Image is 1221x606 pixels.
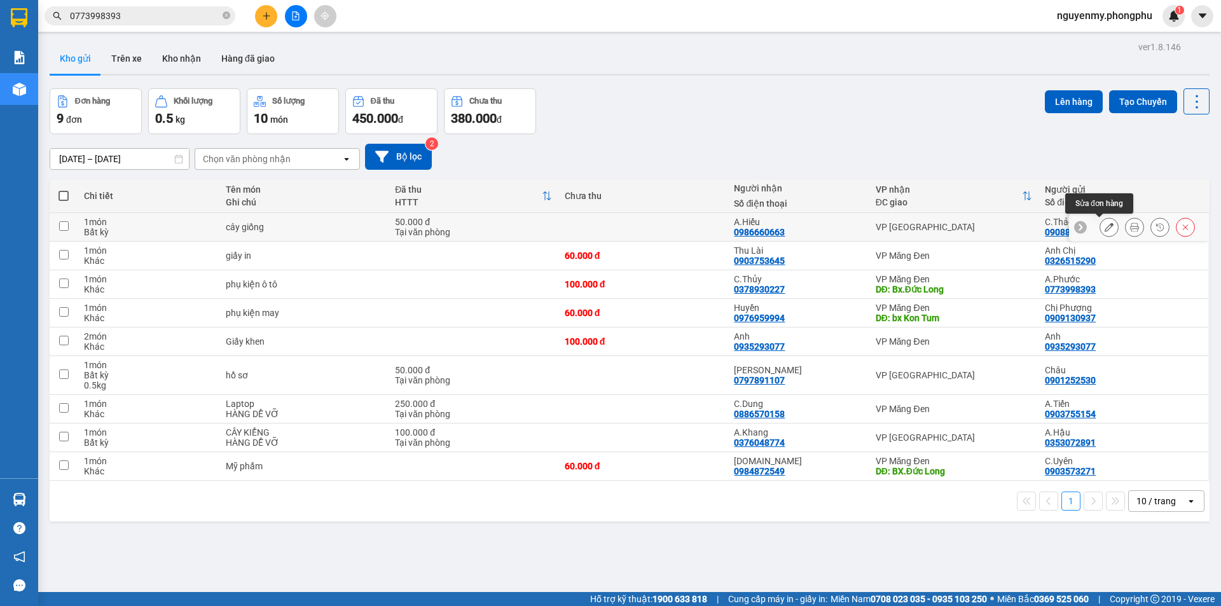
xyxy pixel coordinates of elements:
[203,153,291,165] div: Chọn văn phòng nhận
[1186,496,1196,506] svg: open
[226,279,383,289] div: phụ kiện ô tô
[444,88,536,134] button: Chưa thu380.000đ
[84,274,212,284] div: 1 món
[734,399,862,409] div: C.Dung
[734,217,862,227] div: A.Hiếu
[1045,245,1202,256] div: Anh Chị
[84,370,212,380] div: Bất kỳ
[395,197,542,207] div: HTTT
[84,409,212,419] div: Khác
[876,404,1033,414] div: VP Măng Đen
[734,183,862,193] div: Người nhận
[469,97,502,106] div: Chưa thu
[226,399,383,409] div: Laptop
[314,5,336,27] button: aim
[395,365,552,375] div: 50.000 đ
[11,8,27,27] img: logo-vxr
[395,375,552,385] div: Tại văn phòng
[565,336,722,347] div: 100.000 đ
[13,51,26,64] img: solution-icon
[590,592,707,606] span: Hỗ trợ kỹ thuật:
[1045,284,1096,294] div: 0773998393
[1045,184,1202,195] div: Người gửi
[734,303,862,313] div: Huyền
[84,217,212,227] div: 1 món
[734,427,862,437] div: A.Khang
[226,427,383,437] div: CÂY KIỂNG
[84,427,212,437] div: 1 món
[223,11,230,19] span: close-circle
[1045,341,1096,352] div: 0935293077
[84,360,212,370] div: 1 món
[451,111,497,126] span: 380.000
[13,522,25,534] span: question-circle
[226,461,383,471] div: Mỹ phẩm
[50,149,189,169] input: Select a date range.
[84,227,212,237] div: Bất kỳ
[876,303,1033,313] div: VP Măng Đen
[728,592,827,606] span: Cung cấp máy in - giấy in:
[1150,595,1159,603] span: copyright
[262,11,271,20] span: plus
[734,331,862,341] div: Anh
[285,5,307,27] button: file-add
[84,303,212,313] div: 1 món
[1191,5,1213,27] button: caret-down
[1100,217,1119,237] div: Sửa đơn hàng
[1045,217,1202,227] div: C.Thảo
[75,97,110,106] div: Đơn hàng
[66,114,82,125] span: đơn
[84,284,212,294] div: Khác
[876,466,1033,476] div: DĐ: BX.Đức Long
[734,284,785,294] div: 0378930227
[84,380,212,390] div: 0.5 kg
[270,114,288,125] span: món
[876,432,1033,443] div: VP [GEOGRAPHIC_DATA]
[1138,40,1181,54] div: ver 1.8.146
[876,184,1023,195] div: VP nhận
[395,399,552,409] div: 250.000 đ
[497,114,502,125] span: đ
[1168,10,1180,22] img: icon-new-feature
[395,437,552,448] div: Tại văn phòng
[734,313,785,323] div: 0976959994
[734,437,785,448] div: 0376048774
[272,97,305,106] div: Số lượng
[1045,274,1202,284] div: A.Phước
[247,88,339,134] button: Số lượng10món
[831,592,987,606] span: Miền Nam
[223,10,230,22] span: close-circle
[565,251,722,261] div: 60.000 đ
[1045,197,1202,207] div: Số điện thoại
[226,437,383,448] div: HÀNG DỄ VỠ
[869,179,1039,213] th: Toggle SortBy
[1175,6,1184,15] sup: 1
[990,596,994,602] span: ⚪️
[13,493,26,506] img: warehouse-icon
[871,594,987,604] strong: 0708 023 035 - 0935 103 250
[226,197,383,207] div: Ghi chú
[1045,90,1103,113] button: Lên hàng
[1065,193,1133,214] div: Sửa đơn hàng
[13,579,25,591] span: message
[84,466,212,476] div: Khác
[70,9,220,23] input: Tìm tên, số ĐT hoặc mã đơn
[876,197,1023,207] div: ĐC giao
[1045,409,1096,419] div: 0903755154
[395,217,552,227] div: 50.000 đ
[565,191,722,201] div: Chưa thu
[734,375,785,385] div: 0797891107
[84,331,212,341] div: 2 món
[1177,6,1182,15] span: 1
[734,466,785,476] div: 0984872549
[226,184,383,195] div: Tên món
[226,409,383,419] div: HÀNG DỄ VỠ
[155,111,173,126] span: 0.5
[876,251,1033,261] div: VP Măng Đen
[84,313,212,323] div: Khác
[734,365,862,375] div: quỳnh anh
[101,43,152,74] button: Trên xe
[734,227,785,237] div: 0986660663
[148,88,240,134] button: Khối lượng0.5kg
[176,114,185,125] span: kg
